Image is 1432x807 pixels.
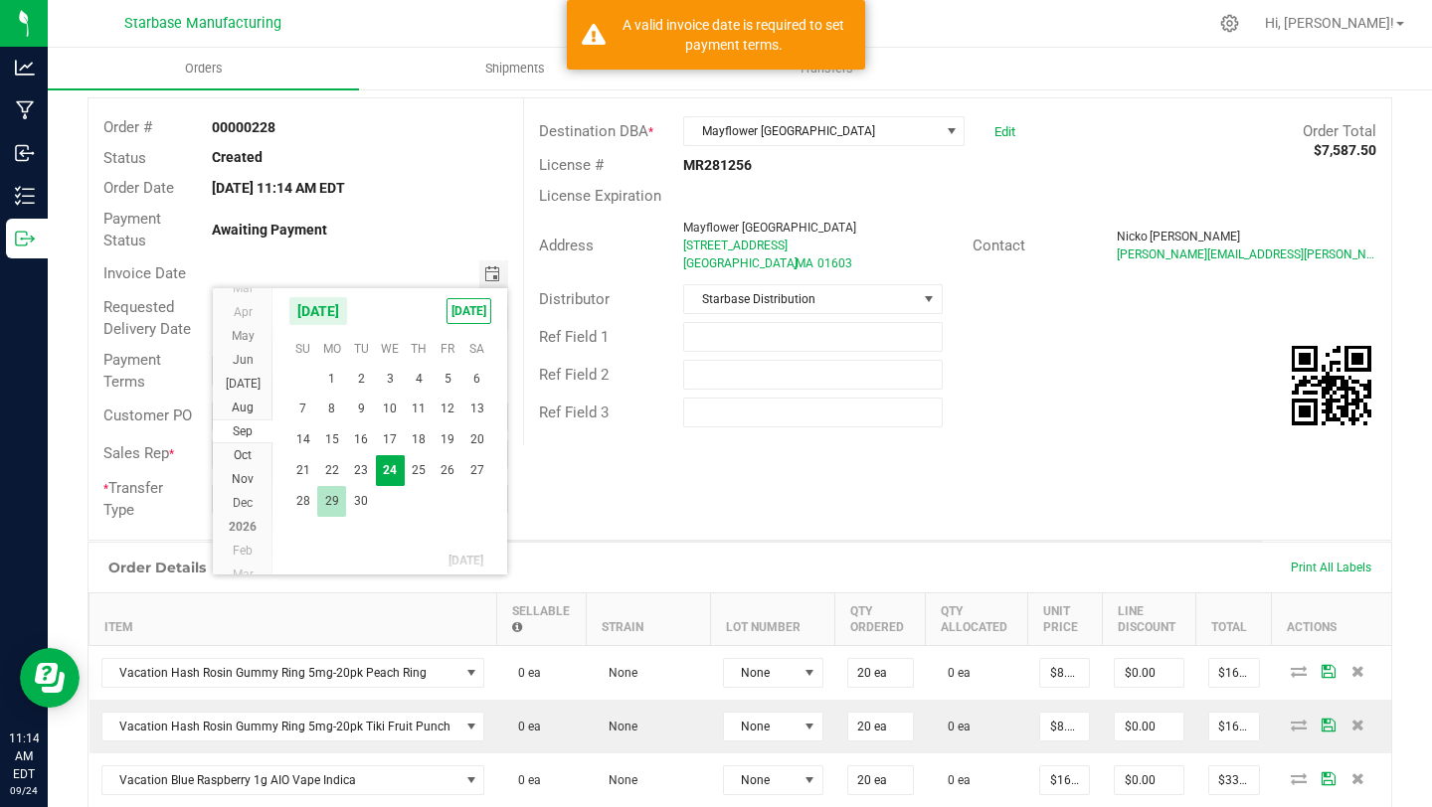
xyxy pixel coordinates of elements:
span: 23 [346,455,375,486]
span: None [724,659,798,687]
span: Status [103,149,146,167]
th: Item [89,592,497,645]
span: Delete Order Detail [1343,772,1373,784]
strong: Awaiting Payment [212,222,327,238]
span: Order Date [103,179,174,197]
span: 25 [405,455,434,486]
input: 0 [848,713,913,740]
span: Mayflower [GEOGRAPHIC_DATA] [683,221,856,235]
input: 0 [1115,659,1182,687]
h1: Order Details [108,560,206,575]
span: Vacation Blue Raspberry 1g AIO Vape Indica [102,766,459,794]
span: 4 [405,364,434,395]
th: Unit Price [1027,592,1102,645]
span: 13 [462,394,491,424]
span: Save Order Detail [1314,719,1343,730]
span: Mar [233,281,254,295]
td: Tuesday, September 2, 2025 [346,364,375,395]
span: Dec [233,496,253,510]
input: 0 [848,766,913,794]
td: Monday, September 15, 2025 [317,424,346,455]
span: 3 [376,364,405,395]
span: Toggle calendar [479,260,508,288]
span: None [724,766,798,794]
inline-svg: Manufacturing [15,100,35,120]
span: [DATE] [288,296,348,326]
span: 10 [376,394,405,424]
span: May [232,329,255,343]
span: Sep [233,424,253,438]
span: [DATE] [226,377,261,391]
span: [PERSON_NAME] [1150,230,1240,243]
span: Print All Labels [1291,561,1371,574]
td: Monday, September 1, 2025 [317,364,346,395]
div: Manage settings [1217,14,1242,33]
span: Contact [973,237,1025,254]
span: Address [539,237,594,254]
span: None [599,773,637,787]
span: Save Order Detail [1314,772,1343,784]
span: 1 [317,364,346,395]
td: Sunday, September 7, 2025 [288,394,317,424]
strong: Created [212,149,263,165]
span: 21 [288,455,317,486]
td: Tuesday, September 16, 2025 [346,424,375,455]
span: Shipments [458,60,572,78]
th: Total [1196,592,1272,645]
span: 24 [376,455,405,486]
span: Payment Terms [103,351,161,392]
th: Line Discount [1102,592,1195,645]
span: Transfer Type [103,479,163,520]
td: Saturday, September 20, 2025 [462,424,491,455]
td: Saturday, September 6, 2025 [462,364,491,395]
span: Oct [234,448,252,462]
input: 0 [848,659,913,687]
span: Requested Delivery Date [103,298,191,339]
td: Thursday, September 25, 2025 [405,455,434,486]
td: Wednesday, September 24, 2025 [376,455,405,486]
span: 0 ea [938,666,971,680]
span: 18 [405,424,434,455]
th: Lot Number [711,592,835,645]
span: None [599,666,637,680]
th: Sa [462,334,491,364]
span: 12 [434,394,462,424]
inline-svg: Inbound [15,143,35,163]
th: [DATE] [288,546,491,575]
span: Orders [158,60,250,78]
span: 19 [434,424,462,455]
span: 0 ea [508,773,541,787]
strong: [DATE] 11:14 AM EDT [212,180,345,196]
span: Invoice Date [103,264,186,282]
span: 0 ea [508,666,541,680]
td: Thursday, September 11, 2025 [405,394,434,424]
span: 15 [317,424,346,455]
span: 22 [317,455,346,486]
div: A valid invoice date is required to set payment terms. [617,15,850,55]
span: Aug [232,401,254,414]
span: MA [796,256,813,270]
strong: $7,587.50 [1314,142,1376,158]
span: NO DATA FOUND [101,765,485,795]
span: 6 [462,364,491,395]
td: Sunday, September 28, 2025 [288,486,317,517]
span: Mayflower [GEOGRAPHIC_DATA] [684,117,939,145]
td: Wednesday, September 3, 2025 [376,364,405,395]
span: Delete Order Detail [1343,665,1373,677]
td: Tuesday, September 23, 2025 [346,455,375,486]
span: Destination DBA [539,122,648,140]
th: Qty Allocated [926,592,1027,645]
inline-svg: Inventory [15,186,35,206]
span: [GEOGRAPHIC_DATA] [683,256,798,270]
span: License Expiration [539,187,661,205]
th: Sellable [496,592,587,645]
td: Wednesday, September 10, 2025 [376,394,405,424]
span: Payment Status [103,210,161,250]
span: Ref Field 3 [539,403,609,421]
span: Vacation Hash Rosin Gummy Ring 5mg-20pk Tiki Fruit Punch [102,713,459,740]
span: 29 [317,486,346,517]
input: 0 [1209,659,1259,687]
span: 0 ea [938,720,971,733]
td: Friday, September 19, 2025 [434,424,462,455]
span: Mar [233,567,254,581]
